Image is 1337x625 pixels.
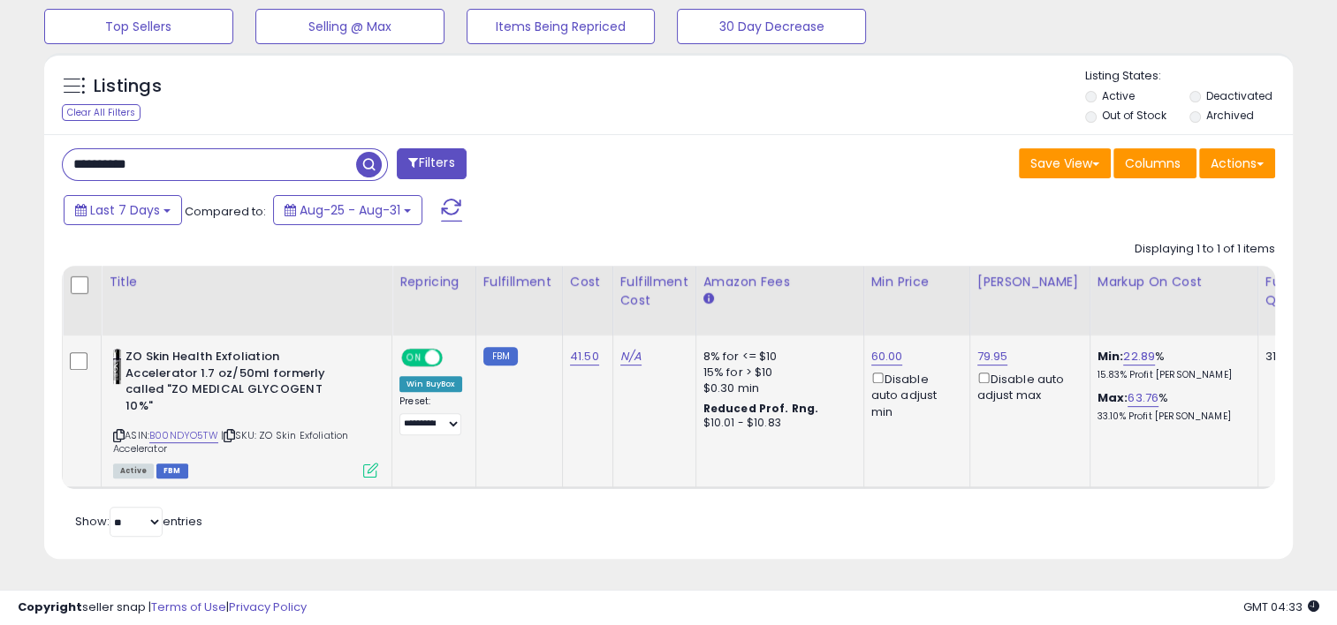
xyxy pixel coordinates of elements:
[399,273,468,291] div: Repricing
[62,104,141,121] div: Clear All Filters
[44,9,233,44] button: Top Sellers
[300,201,400,219] span: Aug-25 - Aug-31
[977,369,1076,403] div: Disable auto adjust max
[871,348,903,365] a: 60.00
[703,365,850,380] div: 15% for > $10
[125,349,340,418] b: ZO Skin Health Exfoliation Accelerator 1.7 oz/50ml formerly called "ZO MEDICAL GLYCOGENT 10%"
[570,348,599,365] a: 41.50
[113,428,348,455] span: | SKU: ZO Skin Exfoliation Accelerator
[1098,389,1128,406] b: Max:
[18,599,82,615] strong: Copyright
[677,9,866,44] button: 30 Day Decrease
[483,347,518,365] small: FBM
[399,376,462,392] div: Win BuyBox
[1098,273,1250,291] div: Markup on Cost
[1102,88,1135,103] label: Active
[1206,108,1254,123] label: Archived
[483,273,555,291] div: Fulfillment
[18,599,307,616] div: seller snap | |
[871,273,962,291] div: Min Price
[977,273,1083,291] div: [PERSON_NAME]
[255,9,444,44] button: Selling @ Max
[703,349,850,365] div: 8% for <= $10
[703,291,714,307] small: Amazon Fees.
[399,395,462,435] div: Preset:
[871,369,956,420] div: Disable auto adjust min
[149,428,218,443] a: B00NDYO5TW
[620,348,642,365] a: N/A
[1125,154,1181,172] span: Columns
[1085,68,1293,85] p: Listing States:
[113,349,121,384] img: 21W3XzLAwEL._SL40_.jpg
[1243,599,1319,615] span: 2025-09-9 04:33 GMT
[1206,88,1272,103] label: Deactivated
[1128,389,1158,407] a: 63.76
[1135,241,1275,258] div: Displaying 1 to 1 of 1 items
[440,350,468,365] span: OFF
[1098,348,1124,365] b: Min:
[403,350,425,365] span: ON
[64,195,182,225] button: Last 7 Days
[156,463,188,478] span: FBM
[1123,348,1155,365] a: 22.89
[977,348,1008,365] a: 79.95
[1199,148,1275,178] button: Actions
[273,195,422,225] button: Aug-25 - Aug-31
[1098,410,1244,423] p: 33.10% Profit [PERSON_NAME]
[113,349,378,476] div: ASIN:
[1098,349,1244,381] div: %
[703,380,850,396] div: $0.30 min
[703,401,819,416] b: Reduced Prof. Rng.
[151,599,226,615] a: Terms of Use
[1265,349,1320,365] div: 31
[75,513,202,530] span: Show: entries
[94,74,162,99] h5: Listings
[1019,148,1111,178] button: Save View
[1098,369,1244,381] p: 15.83% Profit [PERSON_NAME]
[113,463,154,478] span: All listings currently available for purchase on Amazon
[185,203,266,220] span: Compared to:
[109,273,384,291] div: Title
[620,273,688,310] div: Fulfillment Cost
[1098,390,1244,423] div: %
[90,201,160,219] span: Last 7 Days
[1090,266,1257,335] th: The percentage added to the cost of goods (COGS) that forms the calculator for Min & Max prices.
[703,273,856,291] div: Amazon Fees
[467,9,656,44] button: Items Being Repriced
[1102,108,1166,123] label: Out of Stock
[1113,148,1196,178] button: Columns
[703,416,850,431] div: $10.01 - $10.83
[229,599,307,615] a: Privacy Policy
[397,148,466,179] button: Filters
[570,273,605,291] div: Cost
[1265,273,1326,310] div: Fulfillable Quantity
